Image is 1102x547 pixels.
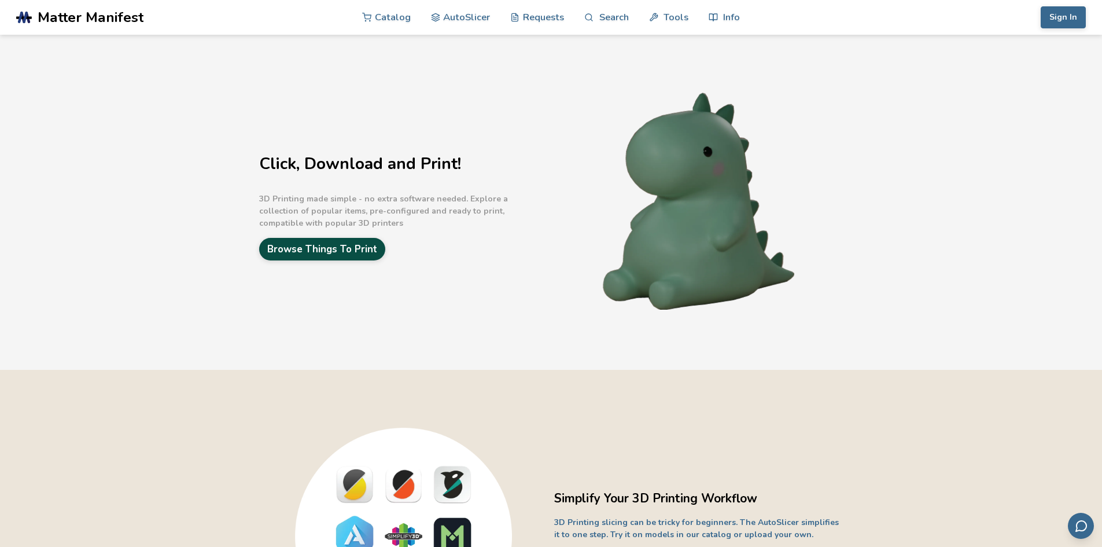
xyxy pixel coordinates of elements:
[1041,6,1086,28] button: Sign In
[554,490,843,508] h2: Simplify Your 3D Printing Workflow
[259,238,385,260] a: Browse Things To Print
[554,516,843,541] p: 3D Printing slicing can be tricky for beginners. The AutoSlicer simplifies it to one step. Try it...
[259,155,548,173] h1: Click, Download and Print!
[1068,513,1094,539] button: Send feedback via email
[38,9,143,25] span: Matter Manifest
[259,193,548,229] p: 3D Printing made simple - no extra software needed. Explore a collection of popular items, pre-co...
